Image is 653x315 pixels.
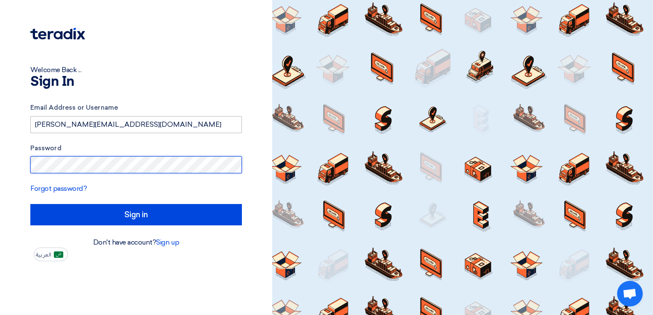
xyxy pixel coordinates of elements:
label: Password [30,143,242,153]
h1: Sign In [30,75,242,89]
a: Open chat [617,281,643,306]
a: Forgot password? [30,184,87,192]
a: Sign up [156,238,179,246]
img: ar-AR.png [54,251,63,258]
label: Email Address or Username [30,103,242,113]
div: Welcome Back ... [30,65,242,75]
img: Teradix logo [30,28,85,40]
div: Don't have account? [30,237,242,248]
input: Enter your business email or username [30,116,242,133]
input: Sign in [30,204,242,225]
span: العربية [36,252,51,258]
button: العربية [34,248,68,261]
